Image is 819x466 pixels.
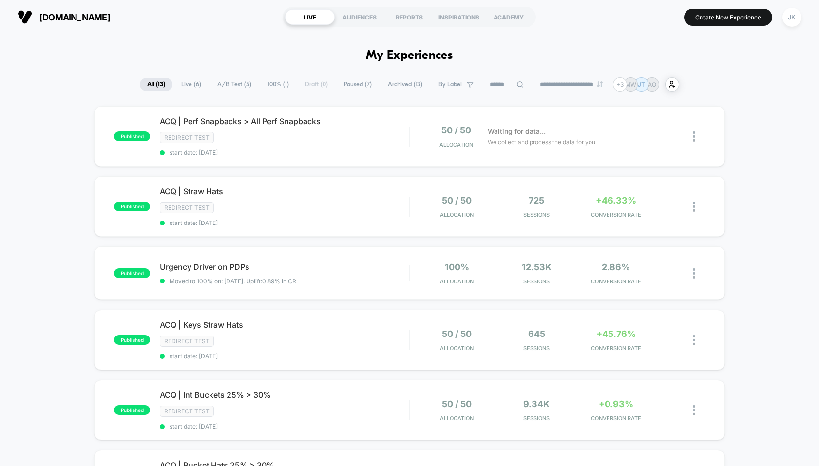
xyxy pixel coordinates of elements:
span: ACQ | Perf Snapbacks > All Perf Snapbacks [160,116,409,126]
span: published [114,335,150,345]
span: Waiting for data... [488,126,546,137]
img: close [693,335,695,345]
button: Create New Experience [684,9,772,26]
span: CONVERSION RATE [579,415,653,422]
span: Sessions [499,211,573,218]
h1: My Experiences [366,49,453,63]
span: 12.53k [522,262,552,272]
span: +45.76% [596,329,636,339]
span: Archived ( 13 ) [381,78,430,91]
button: JK [780,7,804,27]
span: [DOMAIN_NAME] [39,12,110,22]
span: Live ( 6 ) [174,78,209,91]
img: close [693,405,695,415]
span: start date: [DATE] [160,423,409,430]
span: 50 / 50 [442,195,472,205]
img: close [693,268,695,279]
p: MW [625,81,636,88]
span: Moved to 100% on: [DATE] . Uplift: 0.89% in CR [170,278,296,285]
span: Sessions [499,278,573,285]
span: CONVERSION RATE [579,278,653,285]
img: close [693,131,695,142]
span: 725 [529,195,544,205]
img: close [693,202,695,212]
span: 100% [445,262,469,272]
span: Allocation [440,415,474,422]
span: Redirect Test [160,336,214,347]
span: ACQ | Int Buckets 25% > 30% [160,390,409,400]
span: +46.33% [596,195,636,205]
div: INSPIRATIONS [434,9,484,25]
span: Allocation [440,278,474,285]
span: Allocation [440,211,474,218]
div: JK [782,8,801,27]
p: AO [648,81,656,88]
span: published [114,268,150,278]
button: [DOMAIN_NAME] [15,9,113,25]
img: Visually logo [18,10,32,24]
span: start date: [DATE] [160,219,409,226]
div: AUDIENCES [335,9,384,25]
span: start date: [DATE] [160,353,409,360]
div: ACADEMY [484,9,533,25]
span: 50 / 50 [442,329,472,339]
span: Redirect Test [160,202,214,213]
span: Redirect Test [160,132,214,143]
span: CONVERSION RATE [579,211,653,218]
span: 645 [528,329,545,339]
span: 50 / 50 [442,399,472,409]
span: Allocation [440,345,474,352]
span: Allocation [439,141,473,148]
span: published [114,131,150,141]
span: Sessions [499,415,573,422]
span: ACQ | Straw Hats [160,186,409,196]
span: ACQ | Keys Straw Hats [160,320,409,330]
span: published [114,202,150,211]
div: + 3 [613,77,627,92]
span: We collect and process the data for you [488,137,595,147]
span: All ( 13 ) [140,78,172,91]
span: Redirect Test [160,406,214,417]
span: start date: [DATE] [160,149,409,156]
span: +0.93% [599,399,633,409]
div: REPORTS [384,9,434,25]
span: 50 / 50 [441,125,471,135]
span: 2.86% [602,262,630,272]
p: JT [638,81,645,88]
span: published [114,405,150,415]
span: 9.34k [523,399,550,409]
span: Paused ( 7 ) [337,78,379,91]
span: Urgency Driver on PDPs [160,262,409,272]
span: A/B Test ( 5 ) [210,78,259,91]
img: end [597,81,603,87]
span: CONVERSION RATE [579,345,653,352]
span: Sessions [499,345,573,352]
span: By Label [438,81,462,88]
span: 100% ( 1 ) [260,78,296,91]
div: LIVE [285,9,335,25]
